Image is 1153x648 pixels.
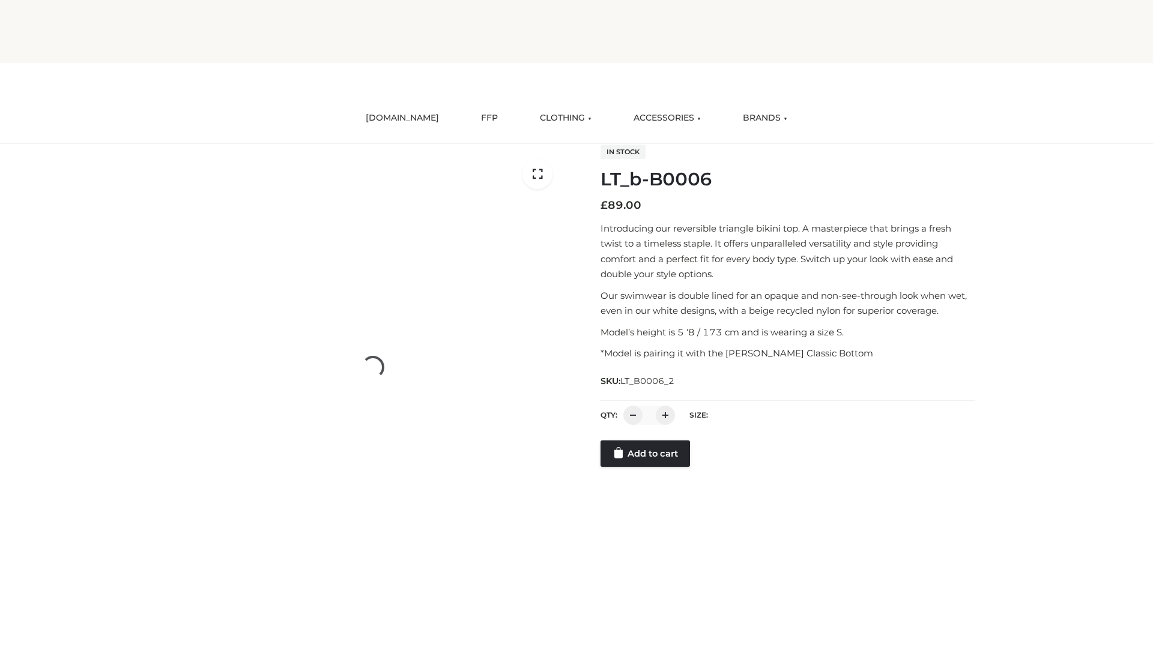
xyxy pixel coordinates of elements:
a: [DOMAIN_NAME] [357,105,448,131]
span: In stock [601,145,646,159]
a: ACCESSORIES [625,105,710,131]
a: BRANDS [734,105,796,131]
span: SKU: [601,374,676,388]
a: FFP [472,105,507,131]
p: Our swimwear is double lined for an opaque and non-see-through look when wet, even in our white d... [601,288,975,319]
span: £ [601,199,608,212]
h1: LT_b-B0006 [601,169,975,190]
p: *Model is pairing it with the [PERSON_NAME] Classic Bottom [601,346,975,361]
label: QTY: [601,410,617,419]
a: CLOTHING [531,105,601,131]
bdi: 89.00 [601,199,641,212]
p: Model’s height is 5 ‘8 / 173 cm and is wearing a size S. [601,325,975,340]
p: Introducing our reversible triangle bikini top. A masterpiece that brings a fresh twist to a time... [601,221,975,282]
a: Add to cart [601,440,690,467]
span: LT_B0006_2 [620,376,674,386]
label: Size: [689,410,708,419]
